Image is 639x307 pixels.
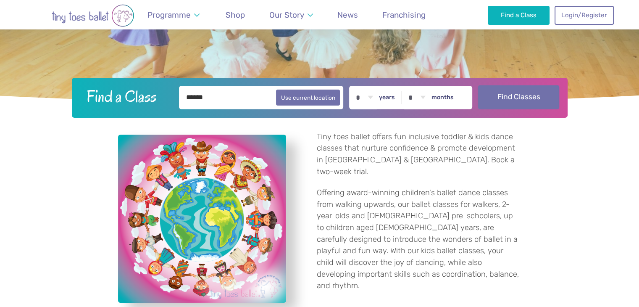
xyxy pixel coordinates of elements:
h2: Find a Class [80,86,173,107]
span: Shop [226,10,245,20]
a: View full-size image [118,135,286,303]
a: Programme [144,5,204,25]
span: Our Story [269,10,304,20]
button: Use current location [276,90,340,106]
span: News [337,10,358,20]
a: Login/Register [555,6,613,24]
span: Franchising [382,10,426,20]
a: Franchising [379,5,430,25]
a: Shop [222,5,249,25]
span: Programme [147,10,191,20]
a: News [334,5,362,25]
button: Find Classes [478,85,559,109]
p: Offering award-winning children's ballet dance classes from walking upwards, our ballet classes f... [317,187,521,291]
a: Our Story [265,5,317,25]
label: years [379,94,395,101]
a: Find a Class [488,6,550,24]
img: tiny toes ballet [26,4,160,27]
label: months [431,94,454,101]
p: Tiny toes ballet offers fun inclusive toddler & kids dance classes that nurture confidence & prom... [317,131,521,177]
